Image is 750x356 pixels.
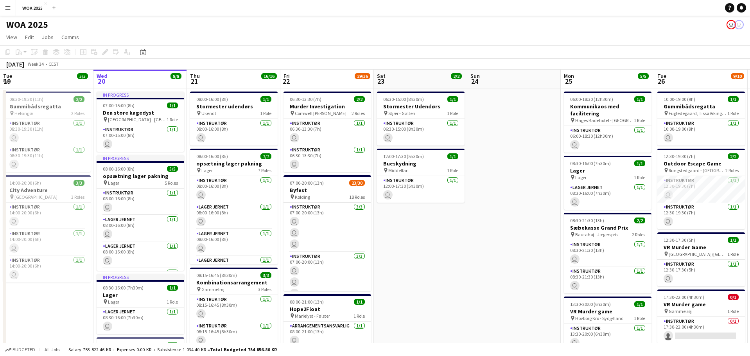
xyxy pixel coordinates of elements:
span: 3 Roles [258,286,271,292]
app-card-role: Lager Jernet1/108:00-16:00 (8h) [190,229,278,256]
div: 4 Jobs [638,80,650,86]
app-card-role: Instruktør3/307:00-20:00 (13h) [283,252,371,301]
div: 08:00-16:00 (8h)1/1Stormester udendørs Ukendt1 RoleInstruktør1/108:00-16:00 (8h) [190,92,278,146]
span: 5/5 [77,73,88,79]
span: [GEOGRAPHIC_DATA]/[GEOGRAPHIC_DATA] [669,251,727,257]
app-job-card: 14:00-20:00 (6h)3/3City Adventure [GEOGRAPHIC_DATA]3 RolesInstruktør1/114:00-20:00 (6h) Instruktø... [3,175,91,282]
span: 1/1 [167,342,178,348]
span: 08:30-19:30 (11h) [9,96,43,102]
div: 17:30-22:00 (4h30m)0/1VR Murder game Gammelrøj1 RoleInstruktør0/117:30-22:00 (4h30m) [657,289,745,343]
span: 12:30-17:30 (5h) [664,237,695,243]
app-card-role: Instruktør1/108:30-21:30 (13h) [564,267,651,293]
app-card-role: Instruktør1/112:00-17:30 (5h30m) [377,176,465,203]
span: 1/1 [260,96,271,102]
app-job-card: 08:30-19:30 (11h)2/2Gummibådsregatta Helsingør2 RolesInstruktør1/108:30-19:30 (11h) Instruktør1/1... [3,92,91,172]
app-job-card: 07:00-20:00 (13h)23/30Byfest Kolding18 RolesInstruktør3/307:00-20:00 (13h) Instruktør3/307:00-20:... [283,175,371,291]
span: Lager [108,299,119,305]
app-card-role: Lager Jernet1/108:00-16:00 (8h) [190,203,278,229]
span: 1 Role [727,251,739,257]
h3: VR Murder game [564,308,651,315]
app-job-card: 08:00-21:00 (13h)1/1Hope2Float Marielyst - Falster1 RoleArrangementsansvarlig1/108:00-21:00 (13h) [283,294,371,348]
span: Tue [657,72,666,79]
span: 0/1 [728,294,739,300]
h3: Stormester udendørs [190,103,278,110]
a: Comms [58,32,82,42]
span: 1 Role [634,174,645,180]
span: 1 Role [167,117,178,122]
span: Ukendt [201,110,216,116]
div: 08:30-16:00 (7h30m)1/1Lager Lager1 RoleLager Jernet1/108:30-16:00 (7h30m) [564,156,651,210]
span: 06:30-15:00 (8h30m) [383,96,424,102]
span: 21 [189,77,200,86]
app-card-role: Arrangementsansvarlig1/108:00-21:00 (13h) [283,322,371,348]
span: 2 Roles [632,232,645,237]
span: Total Budgeted 754 856.86 KR [210,347,277,352]
div: Salary 753 822.46 KR + Expenses 0.00 KR + Subsistence 1 034.40 KR = [68,347,277,352]
h3: Gummibådsregatta [657,103,745,110]
span: Hovborg Kro - Sydjylland [575,315,624,321]
span: 12:30-19:30 (7h) [664,153,695,159]
app-card-role: Lager Jernet1/1 [97,268,184,295]
span: 5 Roles [165,180,178,186]
app-job-card: In progress08:30-16:00 (7h30m)1/1Lager Lager1 RoleLager Jernet1/108:30-16:00 (7h30m) [97,274,184,334]
app-card-role: Instruktør1/112:30-19:30 (7h) [657,176,745,203]
span: 08:30-16:00 (7h30m) [570,160,611,166]
span: 24 [469,77,480,86]
span: 23 [376,77,386,86]
span: 1 Role [447,110,458,116]
app-card-role: Instruktør1/114:00-20:00 (6h) [3,256,91,282]
div: 06:30-15:00 (8h30m)1/1Stormester Udendørs Stjær - Galten1 RoleInstruktør1/106:30-15:00 (8h30m) [377,92,465,146]
span: 06:00-18:30 (12h30m) [570,96,613,102]
div: 2 Jobs [77,80,90,86]
span: All jobs [43,347,62,352]
span: Jobs [42,34,54,41]
div: 08:30-21:30 (13h)2/2Sæbekasse Grand Prix Bautahøj - Jægerspris2 RolesInstruktør1/108:30-21:30 (13... [564,213,651,293]
span: 08:00-21:00 (13h) [290,299,324,305]
span: Thu [190,72,200,79]
span: 2 Roles [725,167,739,173]
span: 5/5 [638,73,649,79]
app-card-role: Instruktør1/108:30-21:30 (13h) [564,240,651,267]
span: [GEOGRAPHIC_DATA] - [GEOGRAPHIC_DATA] [108,117,167,122]
div: In progress [97,92,184,98]
span: Comwell [PERSON_NAME] [295,110,346,116]
span: 3 Roles [71,194,84,200]
span: 1 Role [634,117,645,123]
span: Week 34 [26,61,45,67]
app-card-role: Instruktør1/108:30-19:30 (11h) [3,146,91,172]
div: 5 Jobs [731,80,744,86]
button: Budgeted [4,345,36,354]
span: Wed [97,72,108,79]
h3: Den store kagedyst [97,109,184,116]
app-job-card: 12:30-19:30 (7h)2/2Outdoor Escape Game Rungstedgaard - [GEOGRAPHIC_DATA]2 RolesInstruktør1/112:30... [657,149,745,229]
span: Mon [564,72,574,79]
app-job-card: 08:00-16:00 (8h)7/7opsætning lager pakning Lager7 RolesInstruktør1/108:00-16:00 (8h) Lager Jernet... [190,149,278,264]
span: 08:30-13:00 (4h30m) [103,342,144,348]
div: In progress08:00-16:00 (8h)5/5opsætning lager pakning Lager5 RolesInstruktør1/108:00-16:00 (8h) L... [97,155,184,271]
app-job-card: 13:30-20:00 (6h30m)1/1VR Murder game Hovborg Kro - Sydjylland1 RoleInstruktør1/113:30-20:00 (6h30m) [564,297,651,351]
div: 06:30-13:30 (7h)2/2Murder Investigation Comwell [PERSON_NAME]2 RolesInstruktør1/106:30-13:30 (7h)... [283,92,371,172]
h3: Murder Investigation [283,103,371,110]
app-user-avatar: Drift Drift [727,20,736,29]
h3: Gummibådsregatta [3,103,91,110]
app-card-role: Instruktør1/106:30-13:30 (7h) [283,119,371,146]
app-card-role: Instruktør1/107:00-15:00 (8h) [97,125,184,152]
h3: Sæbekasse Grand Prix [564,224,651,231]
span: 1 Role [634,315,645,321]
app-user-avatar: René Sandager [734,20,744,29]
span: 1/1 [728,237,739,243]
div: CEST [48,61,59,67]
span: 13:30-20:00 (6h30m) [570,301,611,307]
app-card-role: Instruktør3/307:00-20:00 (13h) [283,203,371,252]
div: 12:00-17:30 (5h30m)1/1Bueskydning Middelfart1 RoleInstruktør1/112:00-17:30 (5h30m) [377,149,465,203]
app-card-role: Lager Jernet1/108:30-16:00 (7h30m) [564,183,651,210]
span: 07:00-15:00 (8h) [103,102,135,108]
div: In progress [97,274,184,280]
h3: Kombinationsarrangement [190,279,278,286]
app-card-role: Instruktør1/112:30-19:30 (7h) [657,203,745,229]
span: 1 Role [727,308,739,314]
span: Sat [377,72,386,79]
